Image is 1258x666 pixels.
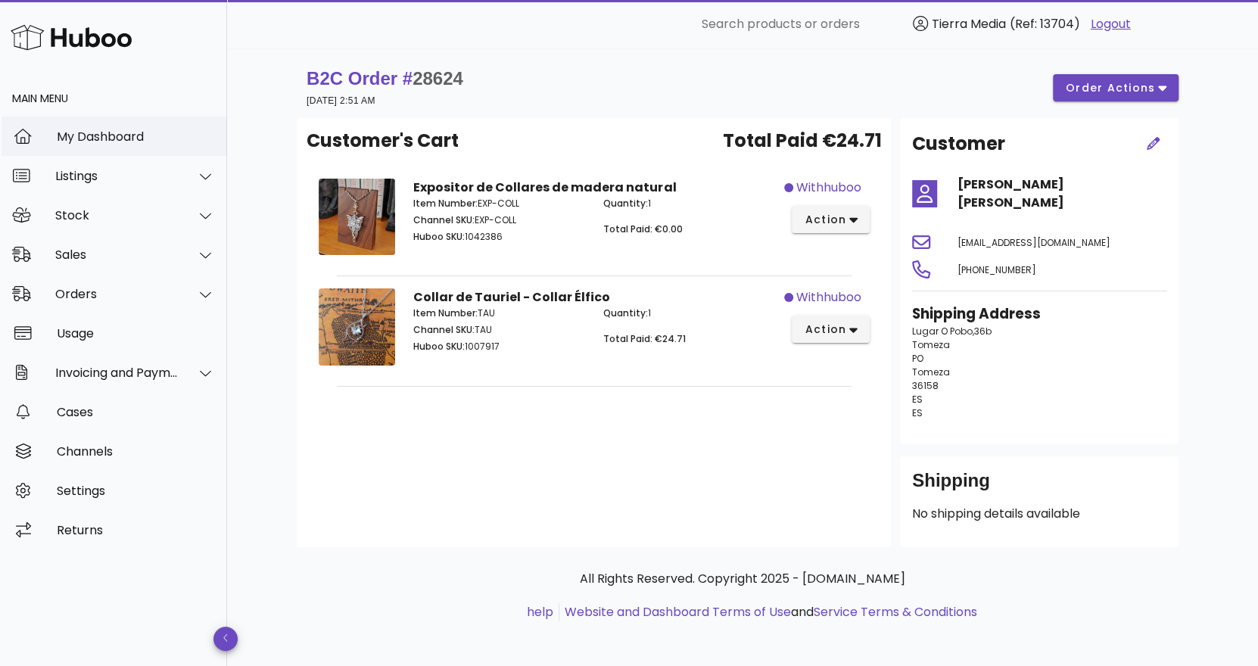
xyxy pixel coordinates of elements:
[792,316,870,343] button: action
[319,179,395,255] img: Product Image
[603,223,683,235] span: Total Paid: €0.00
[57,129,215,144] div: My Dashboard
[57,484,215,498] div: Settings
[912,303,1166,325] h3: Shipping Address
[57,405,215,419] div: Cases
[912,338,950,351] span: Tomeza
[814,603,977,621] a: Service Terms & Conditions
[55,366,179,380] div: Invoicing and Payments
[413,307,585,320] p: TAU
[413,340,465,353] span: Huboo SKU:
[413,197,585,210] p: EXP-COLL
[792,206,870,233] button: action
[55,169,179,183] div: Listings
[307,127,459,154] span: Customer's Cart
[55,247,179,262] div: Sales
[1091,15,1131,33] a: Logout
[796,179,861,197] span: withhuboo
[603,307,775,320] p: 1
[413,230,465,243] span: Huboo SKU:
[932,15,1006,33] span: Tierra Media
[804,212,846,228] span: action
[912,393,923,406] span: ES
[723,127,882,154] span: Total Paid €24.71
[57,523,215,537] div: Returns
[565,603,791,621] a: Website and Dashboard Terms of Use
[603,307,648,319] span: Quantity:
[603,332,686,345] span: Total Paid: €24.71
[958,263,1036,276] span: [PHONE_NUMBER]
[319,288,395,365] img: Product Image
[1010,15,1080,33] span: (Ref: 13704)
[310,570,1175,588] p: All Rights Reserved. Copyright 2025 - [DOMAIN_NAME]
[912,366,950,378] span: Tomeza
[413,197,478,210] span: Item Number:
[912,505,1166,523] p: No shipping details available
[559,603,977,621] li: and
[804,322,846,338] span: action
[55,287,179,301] div: Orders
[413,323,585,337] p: TAU
[527,603,553,621] a: help
[413,213,585,227] p: EXP-COLL
[912,325,992,338] span: Lugar O Pobo,36b
[413,213,475,226] span: Channel SKU:
[912,352,923,365] span: PO
[1065,80,1156,96] span: order actions
[912,468,1166,505] div: Shipping
[11,21,132,54] img: Huboo Logo
[912,406,923,419] span: ES
[912,379,939,392] span: 36158
[413,230,585,244] p: 1042386
[413,323,475,336] span: Channel SKU:
[57,326,215,341] div: Usage
[912,130,1005,157] h2: Customer
[958,176,1166,212] h4: [PERSON_NAME] [PERSON_NAME]
[1053,74,1179,101] button: order actions
[796,288,861,307] span: withhuboo
[307,68,463,89] strong: B2C Order #
[307,95,375,106] small: [DATE] 2:51 AM
[413,179,676,196] strong: Expositor de Collares de madera natural
[55,208,179,223] div: Stock
[413,288,610,306] strong: Collar de Tauriel - Collar Élfico
[958,236,1110,249] span: [EMAIL_ADDRESS][DOMAIN_NAME]
[413,307,478,319] span: Item Number:
[603,197,775,210] p: 1
[413,340,585,353] p: 1007917
[57,444,215,459] div: Channels
[413,68,463,89] span: 28624
[603,197,648,210] span: Quantity:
